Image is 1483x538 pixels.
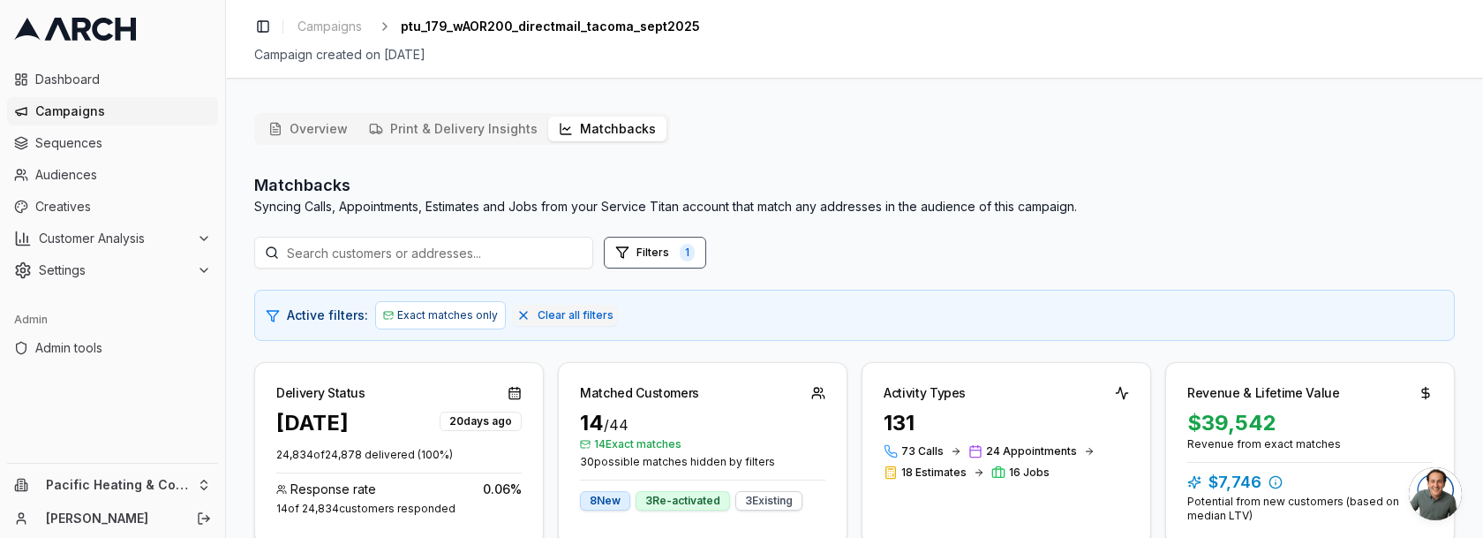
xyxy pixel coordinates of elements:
button: Print & Delivery Insights [358,117,548,141]
div: 3 Existing [735,491,802,511]
span: Campaigns [297,18,362,35]
button: Log out [192,506,216,531]
button: Settings [7,256,218,284]
span: Active filters: [287,307,368,324]
a: Campaigns [290,14,369,39]
span: 30 possible matches hidden by filters [580,455,825,469]
button: Customer Analysis [7,224,218,253]
span: 16 Jobs [1009,466,1050,480]
button: Open filters (1 active) [604,237,706,269]
p: Syncing Calls, Appointments, Estimates and Jobs from your Service Titan account that match any ad... [254,198,1077,216]
nav: breadcrumb [290,14,700,39]
button: Overview [258,117,358,141]
div: $39,542 [1187,409,1433,437]
a: Creatives [7,193,218,221]
button: Matchbacks [548,117,666,141]
a: [PERSON_NAME] [46,510,177,527]
div: Admin [7,306,218,334]
span: 73 Calls [901,444,944,458]
h2: Matchbacks [254,173,1077,198]
a: Admin tools [7,334,218,362]
span: / 44 [604,416,629,434]
div: 131 [884,409,1129,437]
span: 1 [680,244,695,261]
div: 3 Re-activated [636,491,730,511]
span: Clear all filters [538,308,614,322]
div: Activity Types [884,384,966,402]
span: Sequences [35,134,211,152]
div: Revenue from exact matches [1187,437,1433,451]
span: 0.06 % [483,481,522,498]
span: 14 Exact matches [580,437,825,451]
input: Search customers or addresses... [254,237,593,269]
div: Delivery Status [276,384,365,402]
span: Admin tools [35,339,211,357]
span: 18 Estimates [901,466,967,480]
span: Exact matches only [397,308,498,322]
span: Dashboard [35,71,211,88]
div: [DATE] [276,409,349,437]
span: Customer Analysis [39,230,190,247]
span: 24 Appointments [986,444,1077,458]
span: Audiences [35,166,211,184]
div: 14 [580,409,825,437]
div: 14 of 24,834 customers responded [276,502,522,516]
a: Campaigns [7,97,218,125]
span: ptu_179_wAOR200_directmail_tacoma_sept2025 [401,18,700,35]
span: Pacific Heating & Cooling [46,477,190,493]
div: Campaign created on [DATE] [254,46,1455,64]
div: Open chat [1409,467,1462,520]
div: 20 days ago [440,412,522,431]
div: Revenue & Lifetime Value [1187,384,1340,402]
span: Response rate [290,481,376,498]
span: Settings [39,261,190,279]
div: $7,746 [1187,470,1433,495]
button: Pacific Heating & Cooling [7,471,218,499]
a: Dashboard [7,65,218,94]
a: Audiences [7,161,218,189]
p: 24,834 of 24,878 delivered ( 100 %) [276,448,522,462]
button: 20days ago [440,409,522,431]
a: Sequences [7,129,218,157]
span: Campaigns [35,102,211,120]
div: Potential from new customers (based on median LTV) [1187,495,1433,523]
div: 8 New [580,491,630,511]
span: Creatives [35,198,211,216]
div: Matched Customers [580,384,699,402]
button: Clear all filters [513,305,617,326]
